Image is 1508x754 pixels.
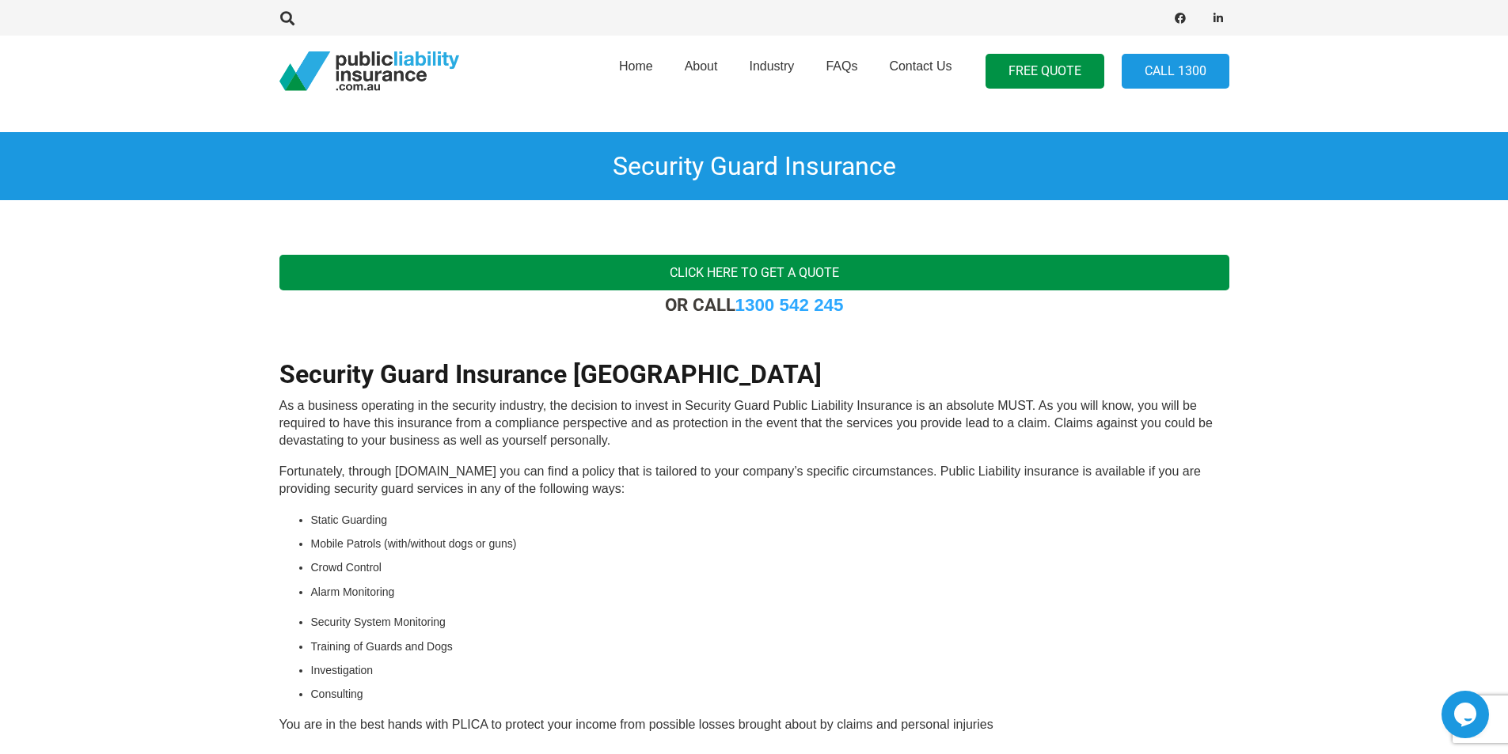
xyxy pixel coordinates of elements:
[1122,54,1229,89] a: Call 1300
[873,31,967,112] a: Contact Us
[619,59,653,73] span: Home
[279,397,1229,450] p: As a business operating in the security industry, the decision to invest in Security Guard Public...
[279,716,1229,733] p: You are in the best hands with PLICA to protect your income from possible losses brought about by...
[1207,7,1229,29] a: LinkedIn
[311,685,1229,703] li: Consulting
[279,51,459,91] a: pli_logotransparent
[733,31,810,112] a: Industry
[311,511,1229,529] li: Static Guarding
[669,31,734,112] a: About
[311,613,1229,631] li: Security System Monitoring
[311,583,1229,601] li: Alarm Monitoring
[735,295,844,315] a: 1300 542 245
[1442,691,1492,738] iframe: chat widget
[603,31,669,112] a: Home
[279,463,1229,498] p: Fortunately, through [DOMAIN_NAME] you can find a policy that is tailored to your company’s speci...
[889,59,952,73] span: Contact Us
[749,59,794,73] span: Industry
[311,535,1229,552] li: Mobile Patrols (with/without dogs or guns)
[311,661,1229,679] li: Investigation
[826,59,857,73] span: FAQs
[986,54,1104,89] a: FREE QUOTE
[685,59,718,73] span: About
[279,359,822,389] b: Security Guard Insurance [GEOGRAPHIC_DATA]
[665,294,844,315] strong: OR CALL
[279,255,1229,290] a: Click here to get a quote
[272,11,304,25] a: Search
[810,31,873,112] a: FAQs
[1169,7,1191,29] a: Facebook
[311,559,1229,576] li: Crowd Control
[311,638,1229,655] li: Training of Guards and Dogs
